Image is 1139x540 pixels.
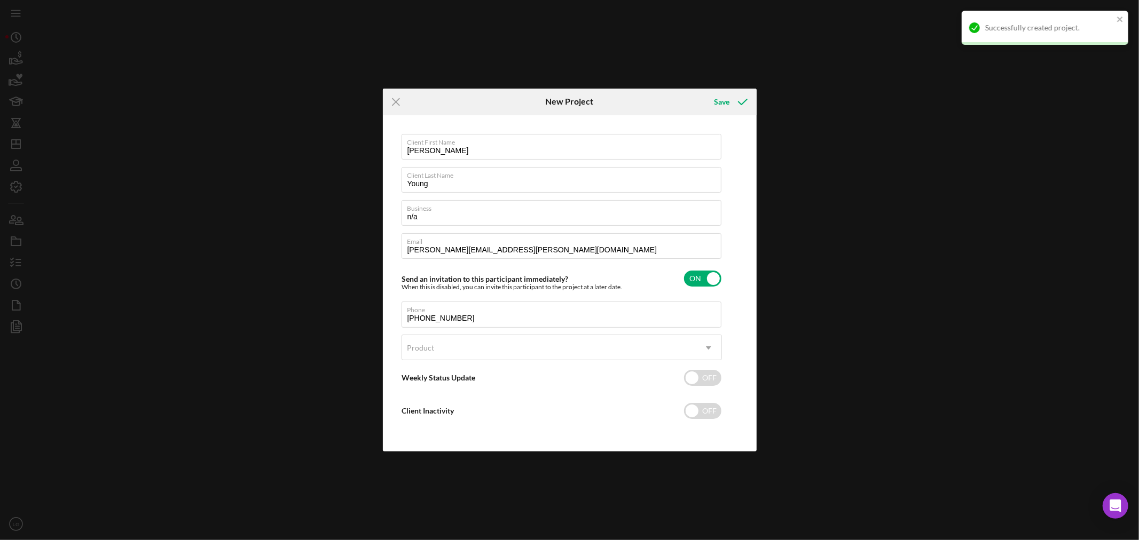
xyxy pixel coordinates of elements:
[714,91,729,113] div: Save
[402,406,454,415] label: Client Inactivity
[1103,493,1128,519] div: Open Intercom Messenger
[407,168,721,179] label: Client Last Name
[545,97,593,106] h6: New Project
[1117,15,1124,25] button: close
[407,302,721,314] label: Phone
[407,201,721,212] label: Business
[407,134,721,146] label: Client First Name
[407,234,721,245] label: Email
[703,91,756,113] button: Save
[402,274,569,283] label: Send an invitation to this participant immediately?
[402,283,623,291] div: When this is disabled, you can invite this participant to the project at a later date.
[407,344,435,352] div: Product
[985,23,1113,32] div: Successfully created project.
[402,373,476,382] label: Weekly Status Update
